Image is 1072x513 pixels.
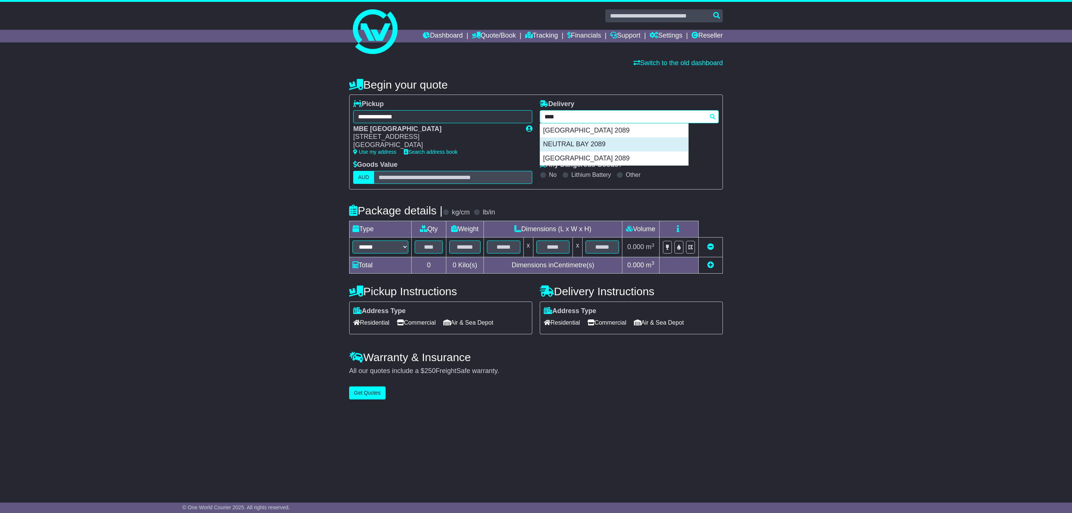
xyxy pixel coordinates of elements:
label: Address Type [544,307,596,315]
td: x [573,237,583,257]
h4: Begin your quote [349,79,723,91]
label: Delivery [540,100,574,108]
td: Dimensions (L x W x H) [484,221,622,237]
sup: 3 [651,260,654,266]
label: kg/cm [452,208,470,217]
a: Search address book [404,149,457,155]
label: Pickup [353,100,384,108]
a: Add new item [707,261,714,269]
span: m [646,243,654,251]
label: Address Type [353,307,406,315]
span: 0.000 [627,243,644,251]
span: 0.000 [627,261,644,269]
a: Tracking [525,30,558,42]
a: Switch to the old dashboard [634,59,723,67]
h4: Delivery Instructions [540,285,723,297]
div: [GEOGRAPHIC_DATA] [353,141,519,149]
a: Support [610,30,640,42]
div: [STREET_ADDRESS] [353,133,519,141]
a: Reseller [692,30,723,42]
span: 250 [424,367,435,375]
label: Goods Value [353,161,398,169]
span: m [646,261,654,269]
a: Settings [650,30,682,42]
span: 0 [453,261,456,269]
span: Air & Sea Depot [443,317,494,328]
div: NEUTRAL BAY 2089 [540,137,688,152]
h4: Warranty & Insurance [349,351,723,363]
div: MBE [GEOGRAPHIC_DATA] [353,125,519,133]
td: Dimensions in Centimetre(s) [484,257,622,273]
sup: 3 [651,242,654,248]
span: Residential [544,317,580,328]
span: Residential [353,317,389,328]
a: Quote/Book [472,30,516,42]
td: 0 [412,257,446,273]
td: Volume [622,221,659,237]
button: Get Quotes [349,386,386,399]
h4: Pickup Instructions [349,285,532,297]
label: Lithium Battery [571,171,611,178]
span: Air & Sea Depot [634,317,684,328]
h4: Package details | [349,204,443,217]
span: © One World Courier 2025. All rights reserved. [182,504,290,510]
typeahead: Please provide city [540,110,719,123]
label: No [549,171,556,178]
td: Weight [446,221,484,237]
div: [GEOGRAPHIC_DATA] 2089 [540,152,688,166]
div: All our quotes include a $ FreightSafe warranty. [349,367,723,375]
td: Total [350,257,412,273]
label: lb/in [483,208,495,217]
td: Kilo(s) [446,257,484,273]
label: AUD [353,171,374,184]
a: Use my address [353,149,396,155]
span: Commercial [587,317,626,328]
td: x [523,237,533,257]
a: Financials [567,30,601,42]
label: Other [626,171,641,178]
div: [GEOGRAPHIC_DATA] 2089 [540,124,688,138]
td: Type [350,221,412,237]
td: Qty [412,221,446,237]
span: Commercial [397,317,435,328]
a: Remove this item [707,243,714,251]
a: Dashboard [423,30,463,42]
